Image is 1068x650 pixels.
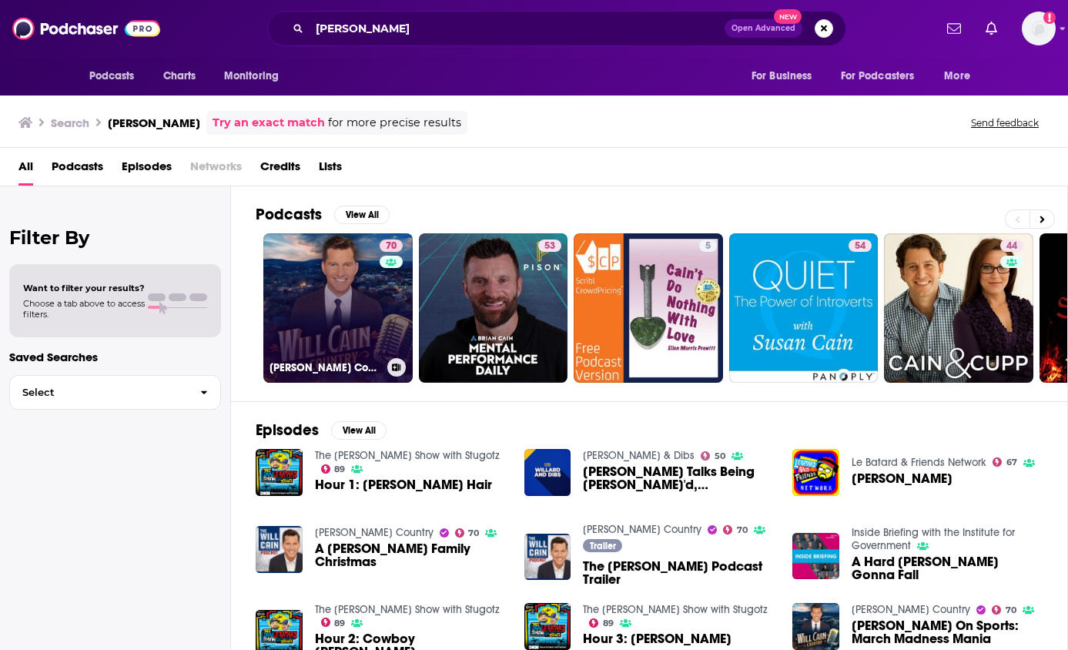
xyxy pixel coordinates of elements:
[419,233,568,383] a: 53
[256,205,322,224] h2: Podcasts
[979,15,1003,42] a: Show notifications dropdown
[334,620,345,627] span: 89
[831,62,937,91] button: open menu
[315,526,434,539] a: Will Cain Country
[603,620,614,627] span: 89
[852,472,952,485] span: [PERSON_NAME]
[992,605,1016,615] a: 70
[792,449,839,496] img: Will Cain
[752,65,812,87] span: For Business
[583,632,732,645] span: Hour 3: [PERSON_NAME]
[741,62,832,91] button: open menu
[334,206,390,224] button: View All
[18,154,33,186] a: All
[1006,607,1016,614] span: 70
[213,62,299,91] button: open menu
[524,603,571,650] img: Hour 3: Will Cain
[699,240,717,252] a: 5
[315,603,500,616] a: The Dan Le Batard Show with Stugotz
[256,449,303,496] a: Hour 1: Will Cain's Hair
[315,478,492,491] a: Hour 1: Will Cain's Hair
[89,65,135,87] span: Podcasts
[884,233,1033,383] a: 44
[315,542,506,568] a: A Cain Family Christmas
[705,239,711,254] span: 5
[319,154,342,186] a: Lists
[315,542,506,568] span: A [PERSON_NAME] Family Christmas
[263,233,413,383] a: 70[PERSON_NAME] Country
[267,11,846,46] div: Search podcasts, credits, & more...
[321,464,346,474] a: 89
[455,528,480,538] a: 70
[849,240,872,252] a: 54
[1000,240,1023,252] a: 44
[583,560,774,586] a: The Will Cain Podcast Trailer
[310,16,725,41] input: Search podcasts, credits, & more...
[544,239,555,254] span: 53
[163,65,196,87] span: Charts
[9,375,221,410] button: Select
[468,530,479,537] span: 70
[792,533,839,580] img: A Hard Cain’s Gonna Fall
[1043,12,1056,24] svg: Add a profile image
[386,239,397,254] span: 70
[774,9,802,24] span: New
[51,116,89,130] h3: Search
[725,19,802,38] button: Open AdvancedNew
[583,560,774,586] span: The [PERSON_NAME] Podcast Trailer
[855,239,865,254] span: 54
[944,65,970,87] span: More
[852,526,1015,552] a: Inside Briefing with the Institute for Government
[328,114,461,132] span: for more precise results
[792,603,839,650] img: Cain On Sports: March Madness Mania
[852,619,1043,645] span: [PERSON_NAME] On Sports: March Madness Mania
[334,466,345,473] span: 89
[524,449,571,496] img: Matt Cain Talks Being Cain'd, Buster Posey, Giants Postseason Chances
[841,65,915,87] span: For Podcasters
[583,523,701,536] a: Will Cain Country
[321,618,346,627] a: 89
[23,283,145,293] span: Want to filter your results?
[574,233,723,383] a: 5
[1006,459,1017,466] span: 67
[260,154,300,186] a: Credits
[701,451,725,461] a: 50
[9,350,221,364] p: Saved Searches
[331,421,387,440] button: View All
[153,62,206,91] a: Charts
[524,534,571,581] img: The Will Cain Podcast Trailer
[538,240,561,252] a: 53
[224,65,279,87] span: Monitoring
[852,456,986,469] a: Le Batard & Friends Network
[583,603,768,616] a: The Dan Le Batard Show with Stugotz
[315,478,492,491] span: Hour 1: [PERSON_NAME] Hair
[9,226,221,249] h2: Filter By
[852,603,970,616] a: Will Cain Country
[270,361,381,374] h3: [PERSON_NAME] Country
[583,449,695,462] a: Willard & Dibs
[256,526,303,573] img: A Cain Family Christmas
[1022,12,1056,45] img: User Profile
[108,116,200,130] h3: [PERSON_NAME]
[737,527,748,534] span: 70
[723,525,748,534] a: 70
[23,298,145,320] span: Choose a tab above to access filters.
[993,457,1017,467] a: 67
[1006,239,1017,254] span: 44
[52,154,103,186] a: Podcasts
[589,618,614,628] a: 89
[12,14,160,43] img: Podchaser - Follow, Share and Rate Podcasts
[79,62,155,91] button: open menu
[852,472,952,485] a: Will Cain
[583,465,774,491] a: Matt Cain Talks Being Cain'd, Buster Posey, Giants Postseason Chances
[933,62,989,91] button: open menu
